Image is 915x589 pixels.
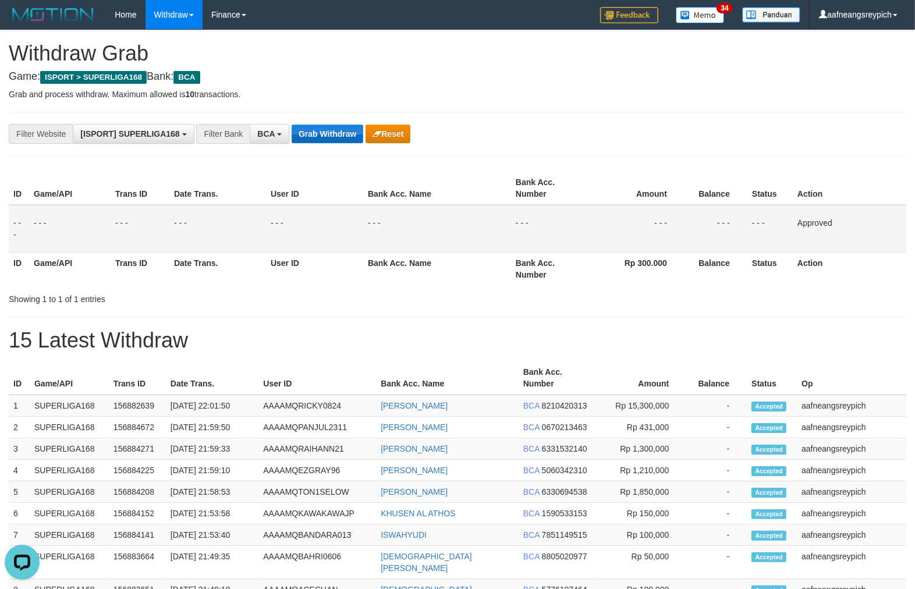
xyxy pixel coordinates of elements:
[542,466,587,475] span: Copy 5060342310 to clipboard
[797,524,906,546] td: aafneangsreypich
[166,503,259,524] td: [DATE] 21:53:58
[523,487,540,496] span: BCA
[166,395,259,417] td: [DATE] 22:01:50
[30,438,109,460] td: SUPERLIGA168
[686,481,747,503] td: -
[258,438,376,460] td: AAAAMQRAIHANN21
[363,252,511,285] th: Bank Acc. Name
[9,460,30,481] td: 4
[542,509,587,518] span: Copy 1590533153 to clipboard
[686,503,747,524] td: -
[9,42,906,65] h1: Withdraw Grab
[266,172,363,205] th: User ID
[40,71,147,84] span: ISPORT > SUPERLIGA168
[9,124,73,144] div: Filter Website
[797,438,906,460] td: aafneangsreypich
[29,172,111,205] th: Game/API
[595,481,687,503] td: Rp 1,850,000
[258,524,376,546] td: AAAAMQBANDARA013
[258,546,376,579] td: AAAAMQBAHRI0606
[511,172,590,205] th: Bank Acc. Number
[257,129,275,139] span: BCA
[111,252,169,285] th: Trans ID
[797,417,906,438] td: aafneangsreypich
[519,361,595,395] th: Bank Acc. Number
[9,361,30,395] th: ID
[30,481,109,503] td: SUPERLIGA168
[751,466,786,476] span: Accepted
[751,402,786,411] span: Accepted
[80,129,179,139] span: [ISPORT] SUPERLIGA168
[511,205,590,253] td: - - -
[30,524,109,546] td: SUPERLIGA168
[747,205,793,253] td: - - -
[109,438,166,460] td: 156884271
[258,417,376,438] td: AAAAMQPANJUL2311
[686,546,747,579] td: -
[751,488,786,498] span: Accepted
[363,205,511,253] td: - - -
[523,466,540,475] span: BCA
[109,417,166,438] td: 156884672
[523,423,540,432] span: BCA
[266,205,363,253] td: - - -
[258,361,376,395] th: User ID
[166,417,259,438] td: [DATE] 21:59:50
[166,361,259,395] th: Date Trans.
[109,361,166,395] th: Trans ID
[542,444,587,453] span: Copy 6331532140 to clipboard
[523,401,540,410] span: BCA
[30,361,109,395] th: Game/API
[9,481,30,503] td: 5
[9,6,97,23] img: MOTION_logo.png
[590,172,685,205] th: Amount
[9,329,906,352] h1: 15 Latest Withdraw
[9,172,29,205] th: ID
[793,205,906,253] td: Approved
[797,395,906,417] td: aafneangsreypich
[9,71,906,83] h4: Game: Bank:
[751,552,786,562] span: Accepted
[258,395,376,417] td: AAAAMQRICKY0824
[523,444,540,453] span: BCA
[600,7,658,23] img: Feedback.jpg
[381,423,448,432] a: [PERSON_NAME]
[686,361,747,395] th: Balance
[366,125,410,143] button: Reset
[686,524,747,546] td: -
[797,460,906,481] td: aafneangsreypich
[685,172,747,205] th: Balance
[747,252,793,285] th: Status
[542,487,587,496] span: Copy 6330694538 to clipboard
[30,395,109,417] td: SUPERLIGA168
[542,530,587,540] span: Copy 7851149515 to clipboard
[686,438,747,460] td: -
[166,438,259,460] td: [DATE] 21:59:33
[30,503,109,524] td: SUPERLIGA168
[166,481,259,503] td: [DATE] 21:58:53
[9,395,30,417] td: 1
[169,205,266,253] td: - - -
[797,503,906,524] td: aafneangsreypich
[685,252,747,285] th: Balance
[523,530,540,540] span: BCA
[381,552,472,573] a: [DEMOGRAPHIC_DATA][PERSON_NAME]
[595,417,687,438] td: Rp 431,000
[9,289,373,305] div: Showing 1 to 1 of 1 entries
[185,90,194,99] strong: 10
[523,552,540,561] span: BCA
[9,88,906,100] p: Grab and process withdraw. Maximum allowed is transactions.
[685,205,747,253] td: - - -
[381,466,448,475] a: [PERSON_NAME]
[676,7,725,23] img: Button%20Memo.svg
[111,205,169,253] td: - - -
[109,503,166,524] td: 156884152
[686,417,747,438] td: -
[542,552,587,561] span: Copy 8805020977 to clipboard
[595,524,687,546] td: Rp 100,000
[381,530,427,540] a: ISWAHYUDI
[9,252,29,285] th: ID
[542,401,587,410] span: Copy 8210420313 to clipboard
[797,546,906,579] td: aafneangsreypich
[751,509,786,519] span: Accepted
